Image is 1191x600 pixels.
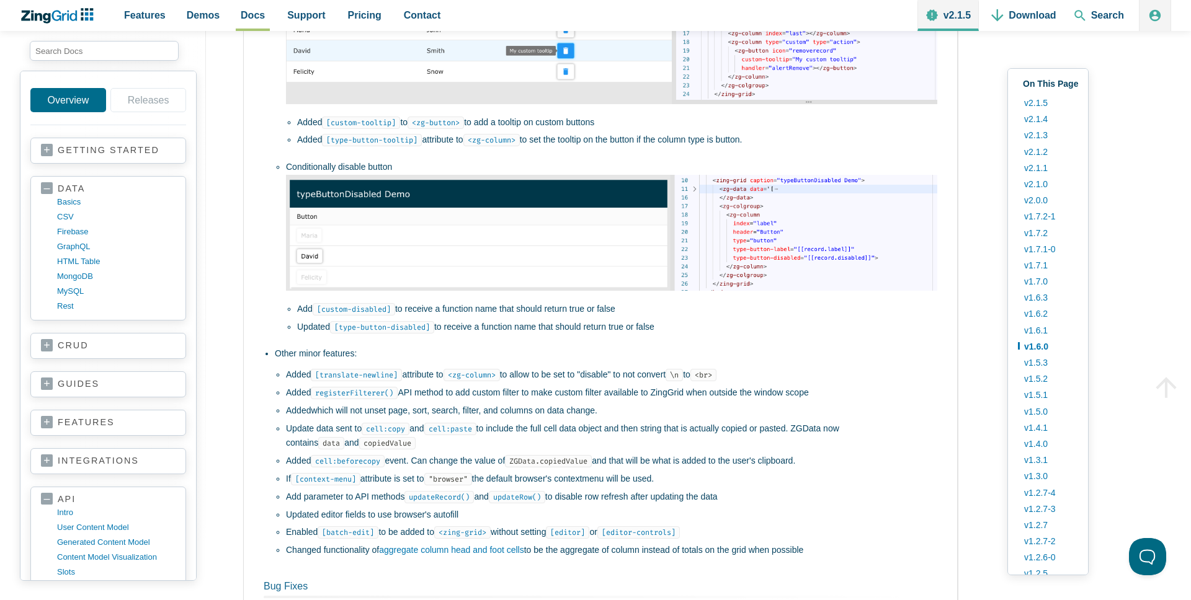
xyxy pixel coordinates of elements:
[311,369,402,381] code: [translate-newline]
[1018,549,1078,565] a: v1.2.6-0
[330,322,434,332] a: [type-button-disabled]
[1018,468,1078,484] a: v1.3.0
[1018,338,1078,355] a: v1.6.0
[286,490,937,505] li: Add parameter to API methods and to disable row refresh after updating the data
[286,508,937,523] li: Updated editor fields to use browser's autofill
[311,387,398,399] code: registerFilterer()
[57,210,176,224] a: CSV
[286,175,937,291] img: typeButtonDisabled
[297,320,937,335] li: Updated to receive a function name that should return true or false
[404,492,474,501] a: updateRecord()
[286,454,937,469] li: Added event. Can change the value of and that will be what is added to the user's clipboard.
[20,8,100,24] a: ZingChart Logo. Click to return to the homepage
[1018,241,1078,257] a: v1.7.1-0
[241,7,265,24] span: Docs
[1018,306,1078,322] a: v1.6.2
[330,321,434,333] code: [type-button-disabled]
[286,525,937,540] li: Enabled to be added to without setting or
[286,386,937,400] li: Added API method to add custom filter to make custom filter available to ZingGrid when outside th...
[311,387,398,397] a: registerFilterer()
[489,492,545,501] a: updateRow()
[286,404,937,418] li: Added which will not unset page, sort, search, filter, and columns on data change.
[313,303,395,315] code: [custom-disabled]
[1018,565,1078,581] a: v1.2.5
[1018,371,1078,387] a: v1.5.2
[275,346,937,558] li: Other minor features:
[291,473,360,485] code: [context-menu]
[322,135,422,144] a: [type-button-tooltip]
[41,455,176,467] a: integrations
[1018,192,1078,208] a: v2.0.0
[57,505,176,520] a: intro
[297,133,937,148] li: Added attribute to to set the tooltip on the button if the column type is button.
[1018,485,1078,501] a: v1.2.7-4
[291,474,360,483] a: [context-menu]
[444,369,500,381] code: <zg-column>
[57,565,176,580] a: slots
[57,535,176,550] a: generated content model
[322,117,400,129] code: [custom-tooltip]
[463,135,520,144] a: <zg-column>
[1018,257,1078,273] a: v1.7.1
[41,378,176,390] a: guides
[1018,452,1078,468] a: v1.3.1
[597,527,680,537] a: [editor-controls]
[41,493,176,505] a: api
[1018,111,1078,127] a: v2.1.4
[597,526,680,539] code: [editor-controls]
[1018,127,1078,143] a: v2.1.3
[690,369,716,381] code: <br>
[1018,501,1078,517] a: v1.2.7-3
[408,117,464,129] code: <zg-button>
[57,254,176,269] a: HTML table
[362,423,409,435] code: cell:copy
[1018,208,1078,224] a: v1.7.2-1
[318,526,378,539] code: [batch-edit]
[187,7,220,24] span: Demos
[41,340,176,352] a: crud
[57,550,176,565] a: content model visualization
[313,304,395,314] a: [custom-disabled]
[41,144,176,157] a: getting started
[57,284,176,299] a: MySQL
[1018,144,1078,160] a: v2.1.2
[424,423,476,435] code: cell:paste
[286,472,937,487] li: If attribute is set to the default browser's contextmenu will be used.
[463,134,520,146] code: <zg-column>
[434,526,491,539] code: <zing-grid>
[311,456,385,465] a: cell:beforecopy
[379,545,524,555] a: aggregate column head and foot cells
[505,455,592,467] code: ZGData.copiedValue
[322,134,422,146] code: [type-button-tooltip]
[322,117,400,127] a: [custom-tooltip]
[424,473,472,485] code: "browser"
[57,269,176,284] a: MongoDB
[287,7,325,24] span: Support
[1018,533,1078,549] a: v1.2.7-2
[1018,95,1078,111] a: v2.1.5
[297,115,937,130] li: Added to to add a tooltip on custom buttons
[1018,404,1078,420] a: v1.5.0
[1018,517,1078,533] a: v1.2.7
[404,491,474,503] code: updateRecord()
[489,491,545,503] code: updateRow()
[57,195,176,210] a: basics
[424,423,476,433] a: cell:paste
[57,224,176,239] a: firebase
[57,299,176,314] a: rest
[1018,420,1078,436] a: v1.4.1
[1018,436,1078,452] a: v1.4.0
[41,183,176,195] a: data
[30,88,106,112] a: Overview
[1018,160,1078,176] a: v2.1.1
[1018,273,1078,289] a: v1.7.0
[124,7,166,24] span: Features
[408,117,464,127] a: <zg-button>
[444,369,500,379] a: <zg-column>
[359,437,416,449] code: copiedValue
[318,527,378,537] a: [batch-edit]
[1018,225,1078,241] a: v1.7.2
[1018,387,1078,403] a: v1.5.1
[546,527,589,537] a: [editor]
[362,423,409,433] a: cell:copy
